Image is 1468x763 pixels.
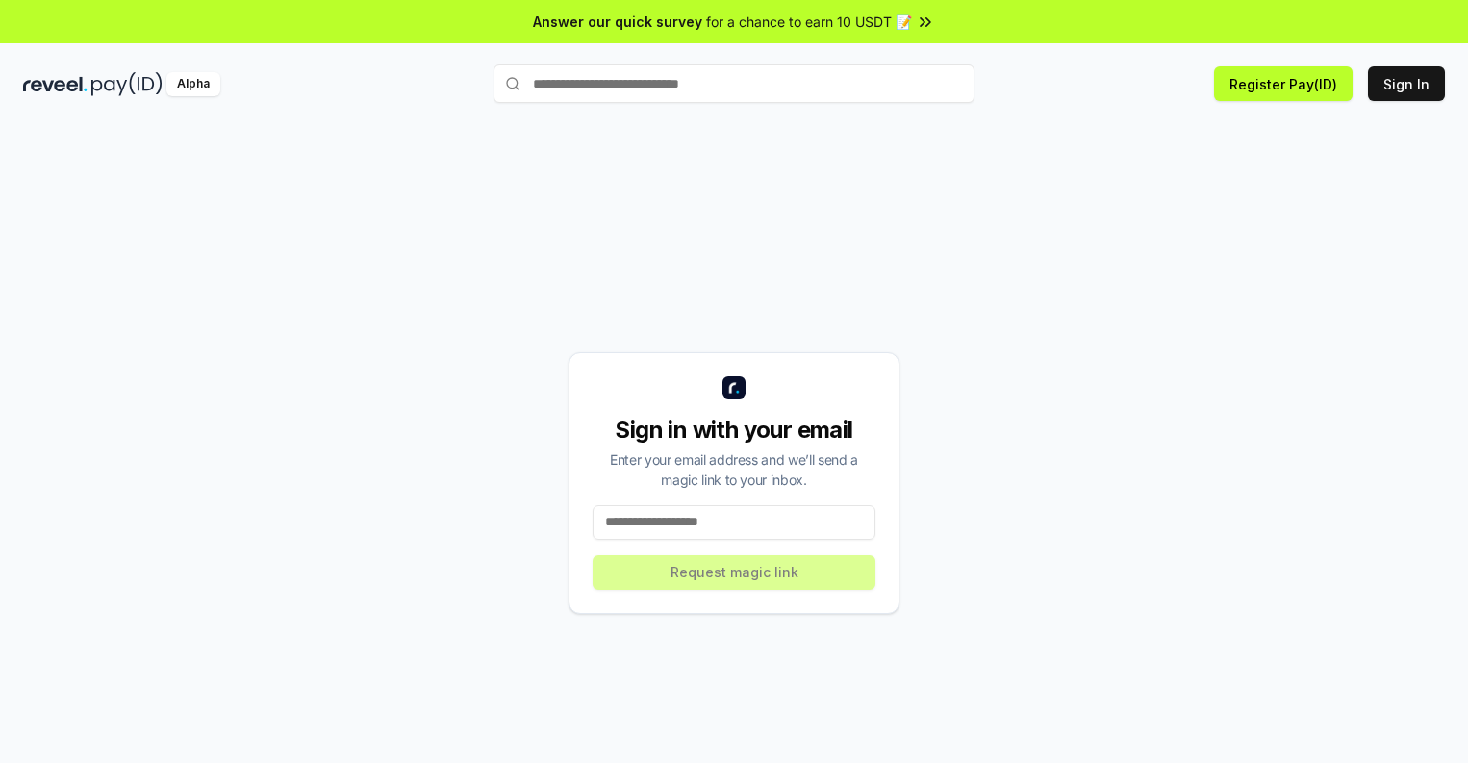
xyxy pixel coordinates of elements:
span: Answer our quick survey [533,12,702,32]
img: logo_small [722,376,746,399]
img: pay_id [91,72,163,96]
div: Alpha [166,72,220,96]
span: for a chance to earn 10 USDT 📝 [706,12,912,32]
div: Sign in with your email [593,415,875,445]
button: Register Pay(ID) [1214,66,1353,101]
button: Sign In [1368,66,1445,101]
img: reveel_dark [23,72,88,96]
div: Enter your email address and we’ll send a magic link to your inbox. [593,449,875,490]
